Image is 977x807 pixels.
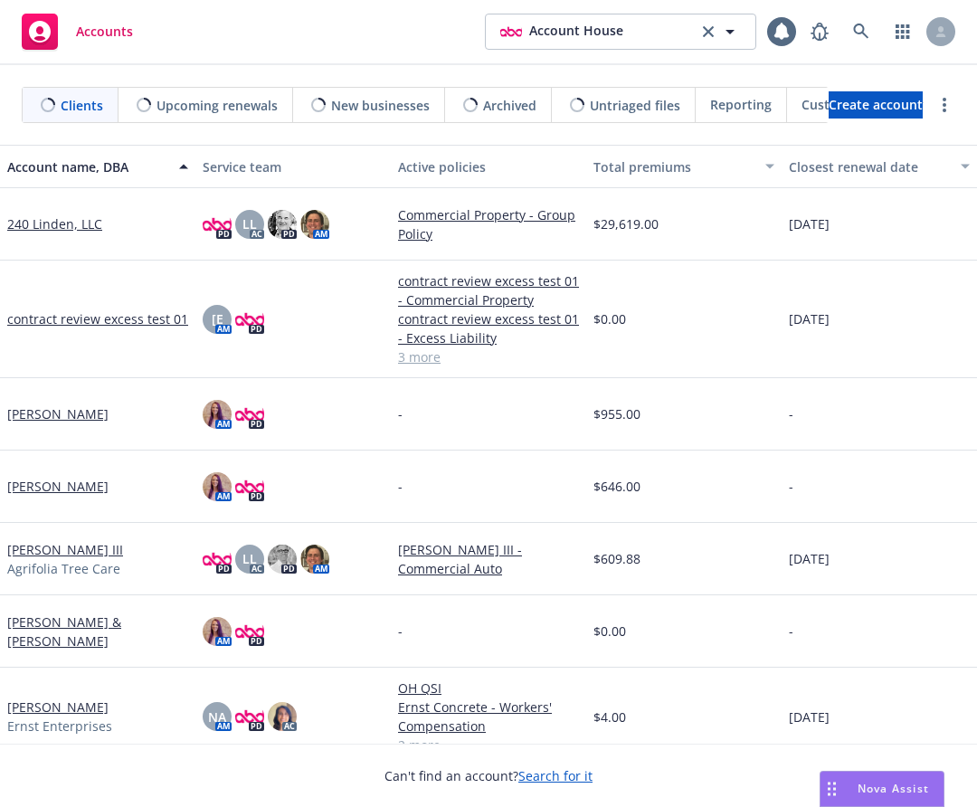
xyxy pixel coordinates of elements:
[7,559,120,578] span: Agrifolia Tree Care
[593,549,640,568] span: $609.88
[398,679,579,698] a: OH QSI
[485,14,756,50] button: photoAccount Houseclear selection
[300,545,329,574] img: photo
[710,95,772,114] span: Reporting
[398,736,579,755] a: 2 more
[391,145,586,188] button: Active policies
[7,477,109,496] a: [PERSON_NAME]
[586,145,782,188] button: Total premiums
[235,702,264,731] img: photo
[802,95,924,114] span: Customer Directory
[483,96,536,115] span: Archived
[789,622,793,641] span: -
[235,305,264,334] img: photo
[235,400,264,429] img: photo
[235,617,264,646] img: photo
[398,404,403,423] span: -
[593,309,626,328] span: $0.00
[789,157,950,176] div: Closest renewal date
[331,96,430,115] span: New businesses
[203,400,232,429] img: photo
[934,94,955,116] a: more
[157,96,278,115] span: Upcoming renewals
[268,210,297,239] img: photo
[7,698,109,717] a: [PERSON_NAME]
[268,545,297,574] img: photo
[789,707,830,726] span: [DATE]
[518,767,593,784] a: Search for it
[829,91,923,119] a: Create account
[593,477,640,496] span: $646.00
[384,766,593,785] span: Can't find an account?
[203,210,232,239] img: photo
[593,214,659,233] span: $29,619.00
[203,472,232,501] img: photo
[398,309,579,347] a: contract review excess test 01 - Excess Liability
[7,540,123,559] a: [PERSON_NAME] III
[593,622,626,641] span: $0.00
[789,404,793,423] span: -
[593,707,626,726] span: $4.00
[195,145,391,188] button: Service team
[7,612,188,650] a: [PERSON_NAME] & [PERSON_NAME]
[398,540,579,578] a: [PERSON_NAME] III - Commercial Auto
[398,477,403,496] span: -
[208,707,226,726] span: NA
[398,157,579,176] div: Active policies
[529,21,623,43] span: Account House
[858,781,929,796] span: Nova Assist
[789,309,830,328] span: [DATE]
[203,545,232,574] img: photo
[820,772,843,806] div: Drag to move
[203,157,384,176] div: Service team
[268,702,297,731] img: photo
[242,214,257,233] span: LL
[235,472,264,501] img: photo
[212,309,223,328] span: [E
[398,271,579,309] a: contract review excess test 01 - Commercial Property
[300,210,329,239] img: photo
[697,21,719,43] a: clear selection
[843,14,879,50] a: Search
[789,549,830,568] span: [DATE]
[829,88,923,122] span: Create account
[500,21,522,43] img: photo
[820,771,944,807] button: Nova Assist
[782,145,977,188] button: Closest renewal date
[203,617,232,646] img: photo
[7,404,109,423] a: [PERSON_NAME]
[802,14,838,50] a: Report a Bug
[14,6,140,57] a: Accounts
[7,309,188,328] a: contract review excess test 01
[7,214,102,233] a: 240 Linden, LLC
[242,549,257,568] span: LL
[789,214,830,233] span: [DATE]
[590,96,680,115] span: Untriaged files
[885,14,921,50] a: Switch app
[398,347,579,366] a: 3 more
[61,96,103,115] span: Clients
[398,205,579,243] a: Commercial Property - Group Policy
[593,404,640,423] span: $955.00
[593,157,754,176] div: Total premiums
[398,622,403,641] span: -
[789,477,793,496] span: -
[7,717,112,736] span: Ernst Enterprises
[76,24,133,39] span: Accounts
[7,157,168,176] div: Account name, DBA
[398,698,579,736] a: Ernst Concrete - Workers' Compensation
